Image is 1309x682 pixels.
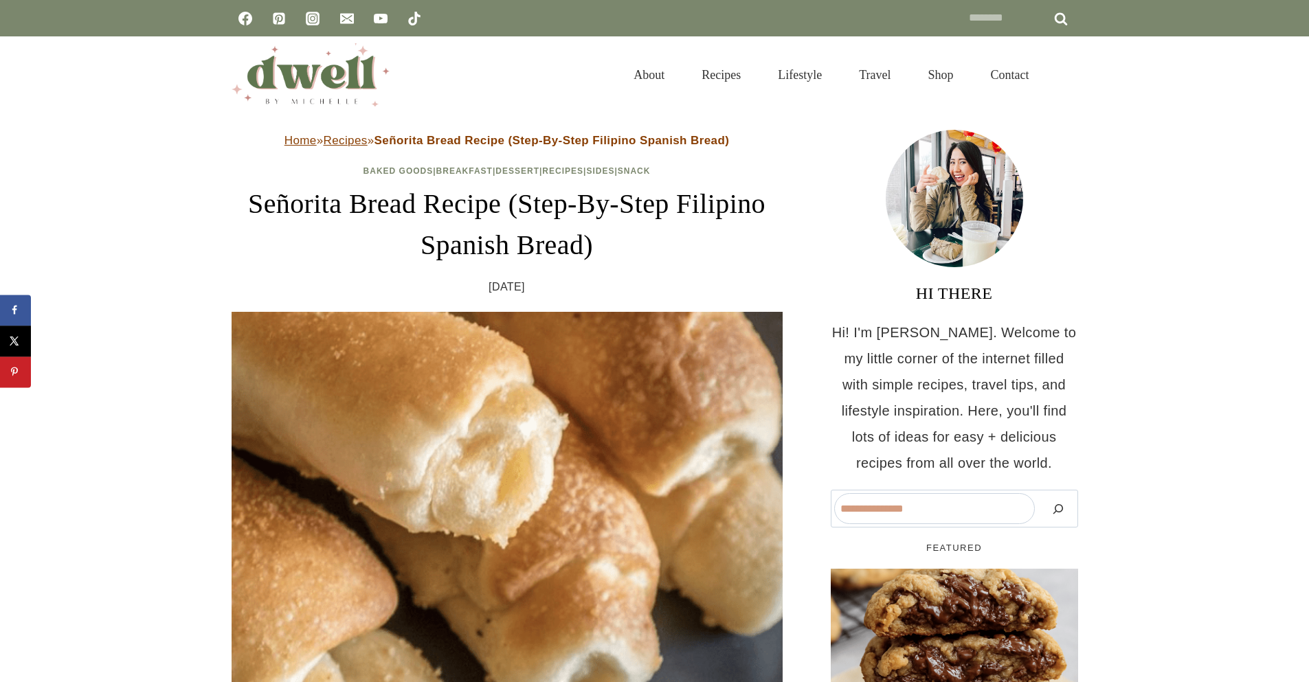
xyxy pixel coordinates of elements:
a: Contact [972,51,1048,99]
a: About [615,51,683,99]
a: Recipes [324,134,368,147]
a: Breakfast [436,166,493,176]
a: Lifestyle [759,51,840,99]
a: Facebook [232,5,259,32]
h5: FEATURED [831,541,1078,555]
strong: Señorita Bread Recipe (Step-By-Step Filipino Spanish Bread) [374,134,730,147]
nav: Primary Navigation [615,51,1047,99]
p: Hi! I'm [PERSON_NAME]. Welcome to my little corner of the internet filled with simple recipes, tr... [831,319,1078,476]
a: Dessert [495,166,539,176]
a: Home [284,134,317,147]
a: Email [333,5,361,32]
a: Sides [586,166,614,176]
a: Snack [618,166,651,176]
a: Recipes [683,51,759,99]
button: View Search Form [1055,63,1078,87]
a: Travel [840,51,909,99]
span: » » [284,134,730,147]
a: YouTube [367,5,394,32]
time: [DATE] [489,277,525,297]
img: DWELL by michelle [232,43,390,106]
a: Shop [909,51,972,99]
a: Pinterest [265,5,293,32]
h1: Señorita Bread Recipe (Step-By-Step Filipino Spanish Bread) [232,183,783,266]
a: Recipes [542,166,583,176]
a: TikTok [401,5,428,32]
button: Search [1042,493,1075,524]
a: Baked Goods [363,166,434,176]
span: | | | | | [363,166,651,176]
a: Instagram [299,5,326,32]
h3: HI THERE [831,281,1078,306]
